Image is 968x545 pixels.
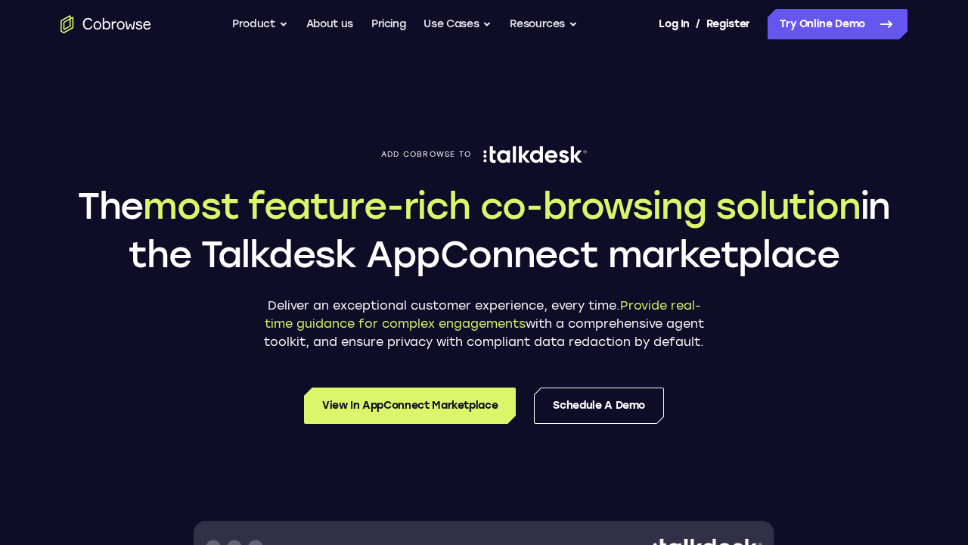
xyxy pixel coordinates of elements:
span: Add Cobrowse to [381,150,472,159]
img: Talkdesk logo [483,145,587,163]
a: Schedule a Demo [534,388,664,424]
a: View in AppConnect Marketplace [304,388,517,424]
a: Register [706,9,750,39]
span: most feature-rich co-browsing solution [143,184,860,228]
span: / [696,15,700,33]
button: Use Cases [423,9,492,39]
button: Product [232,9,288,39]
a: Pricing [371,9,406,39]
a: About us [306,9,353,39]
h1: The in the Talkdesk AppConnect marketplace [60,182,907,279]
p: Deliver an exceptional customer experience, every time. with a comprehensive agent toolkit, and e... [257,297,711,351]
a: Go to the home page [60,15,151,33]
a: Log In [659,9,689,39]
a: Try Online Demo [768,9,907,39]
button: Resources [510,9,578,39]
